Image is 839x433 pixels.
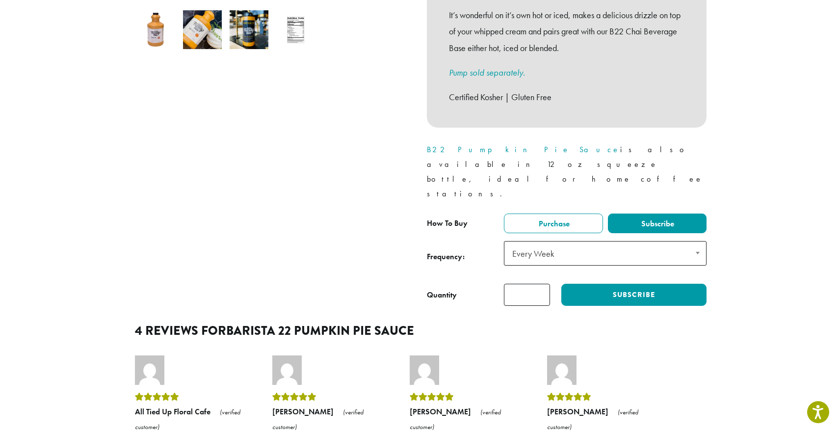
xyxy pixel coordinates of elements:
[183,10,222,49] img: Barista 22 Pumpkin Pie Sauce - Image 2
[427,144,620,155] a: B22 Pumpkin Pie Sauce
[547,390,660,405] div: Rated 5 out of 5
[276,10,315,49] img: Barista 22 Pumpkin Pie Sauce - Image 4
[272,390,385,405] div: Rated 5 out of 5
[504,284,550,306] input: Product quantity
[135,406,210,417] strong: All Tied Up Floral Cafe
[547,406,608,417] strong: [PERSON_NAME]
[504,241,707,266] span: Every Week
[537,218,570,229] span: Purchase
[427,142,707,201] p: is also available in 12 oz squeeze bottle, ideal for home coffee stations.
[508,244,564,263] span: Every Week
[449,67,525,78] a: Pump sold separately.
[561,284,707,306] button: Subscribe
[410,406,471,417] strong: [PERSON_NAME]
[136,10,175,49] img: Barista 22 Pumpkin Pie Sauce
[135,390,248,405] div: Rated 5 out of 5
[449,89,684,106] p: Certified Kosher | Gluten Free
[449,7,684,56] p: It’s wonderful on it’s own hot or iced, makes a delicious drizzle on top of your whipped cream an...
[226,322,414,340] span: Barista 22 Pumpkin Pie Sauce
[427,289,457,301] div: Quantity
[272,406,334,417] strong: [PERSON_NAME]
[135,324,704,338] h2: 4 reviews for
[410,390,523,405] div: Rated 5 out of 5
[427,251,504,263] span: Frequency:
[427,218,468,228] span: How To Buy
[640,218,674,229] span: Subscribe
[230,10,268,49] img: Barista 22 Pumpkin Pie Sauce - Image 3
